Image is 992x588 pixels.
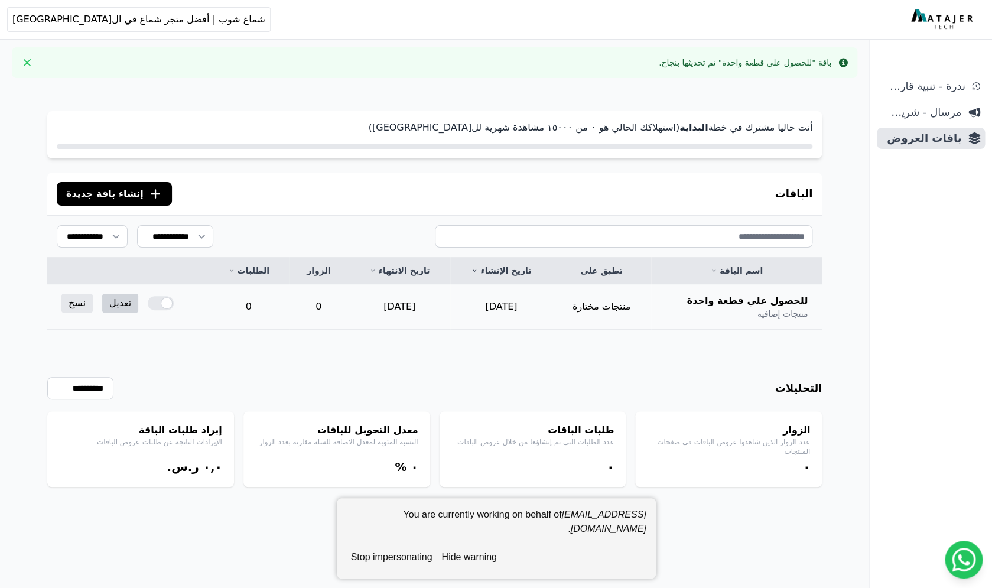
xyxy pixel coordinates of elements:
[102,294,138,313] a: تعديل
[451,423,614,437] h4: طلبات الباقات
[679,122,708,133] strong: البداية
[451,437,614,447] p: عدد الطلبات التي تم إنشاؤها من خلال عروض الباقات
[346,545,437,569] button: stop impersonating
[647,459,810,475] div: ۰
[882,78,965,95] span: ندرة - تنبية قارب علي النفاذ
[882,104,961,121] span: مرسال - شريط دعاية
[349,284,451,330] td: [DATE]
[775,380,822,397] h3: التحليلات
[451,459,614,475] div: ۰
[346,508,646,545] div: You are currently working on behalf of .
[57,182,172,206] button: إنشاء باقة جديدة
[363,265,437,277] a: تاريخ الانتهاء
[687,294,808,308] span: للحصول علي قطعة واحدة
[18,53,37,72] button: Close
[552,284,651,330] td: منتجات مختارة
[167,460,199,474] span: ر.س.
[223,265,275,277] a: الطلبات
[647,423,810,437] h4: الزوار
[561,509,646,534] em: [EMAIL_ADDRESS][DOMAIN_NAME]
[59,437,222,447] p: الإيرادات الناتجة عن طلبات عروض الباقات
[647,437,810,456] p: عدد الزوار الذين شاهدوا عروض الباقات في صفحات المنتجات
[552,258,651,284] th: تطبق على
[203,460,222,474] bdi: ۰,۰
[66,187,144,201] span: إنشاء باقة جديدة
[59,423,222,437] h4: إيراد طلبات الباقة
[57,121,812,135] p: أنت حاليا مشترك في خطة (استهلاكك الحالي هو ۰ من ١٥۰۰۰ مشاهدة شهرية لل[GEOGRAPHIC_DATA])
[61,294,93,313] a: نسخ
[775,186,812,202] h3: الباقات
[255,437,418,447] p: النسبة المئوية لمعدل الاضافة للسلة مقارنة بعدد الزوار
[12,12,265,27] span: شماغ شوب | أفضل متجر شماغ في ال[GEOGRAPHIC_DATA]
[411,460,418,474] bdi: ۰
[289,258,349,284] th: الزوار
[464,265,538,277] a: تاريخ الإنشاء
[450,284,552,330] td: [DATE]
[209,284,289,330] td: 0
[757,308,808,320] span: منتجات إضافية
[437,545,501,569] button: hide warning
[255,423,418,437] h4: معدل التحويل للباقات
[395,460,406,474] span: %
[882,130,961,147] span: باقات العروض
[659,57,831,69] div: باقة "للحصول علي قطعة واحدة" تم تحديثها بنجاح.
[289,284,349,330] td: 0
[911,9,975,30] img: MatajerTech Logo
[7,7,271,32] button: شماغ شوب | أفضل متجر شماغ في ال[GEOGRAPHIC_DATA]
[665,265,808,277] a: اسم الباقة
